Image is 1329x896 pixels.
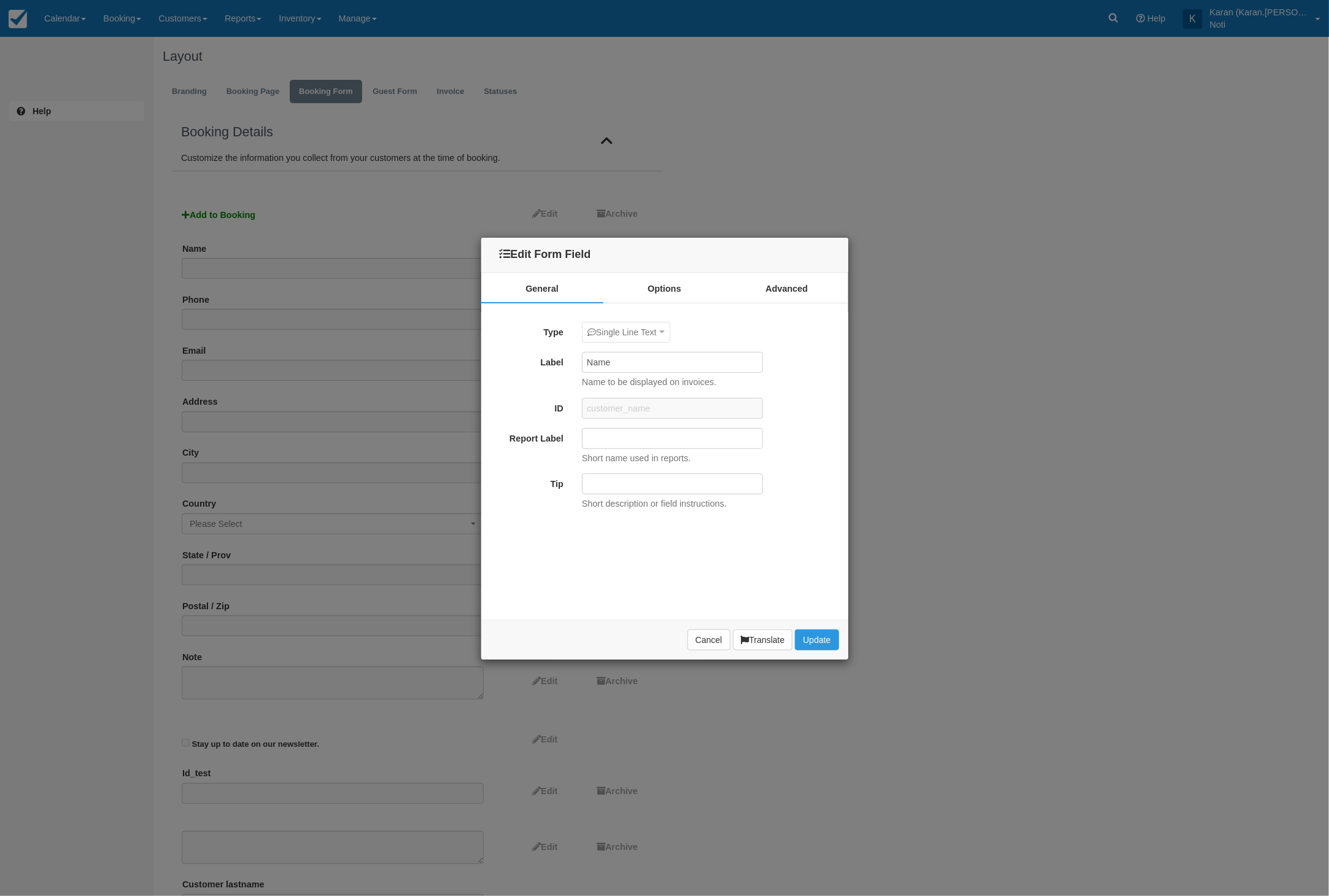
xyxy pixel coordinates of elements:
[481,473,573,491] label: Tip
[587,326,657,338] span: Single Line Text
[582,322,670,343] button: Single Line Text
[481,398,573,415] label: ID
[726,273,848,303] a: Advanced
[582,452,691,465] p: Short name used in reports.
[481,352,573,369] label: Label
[603,273,726,303] a: Options
[582,376,716,389] p: Name to be displayed on invoices.
[795,629,839,650] button: Update
[481,273,603,302] a: General
[573,322,848,343] div: System Field: Type cannot be changed
[688,629,730,650] button: Cancel
[582,497,727,510] p: Short description or field instructions.
[490,248,591,260] span: Edit Form Field
[481,428,573,445] label: Report Label
[733,629,793,650] button: Translate
[481,322,573,339] label: Type
[582,398,763,419] input: Letters and numbers, no spaces.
